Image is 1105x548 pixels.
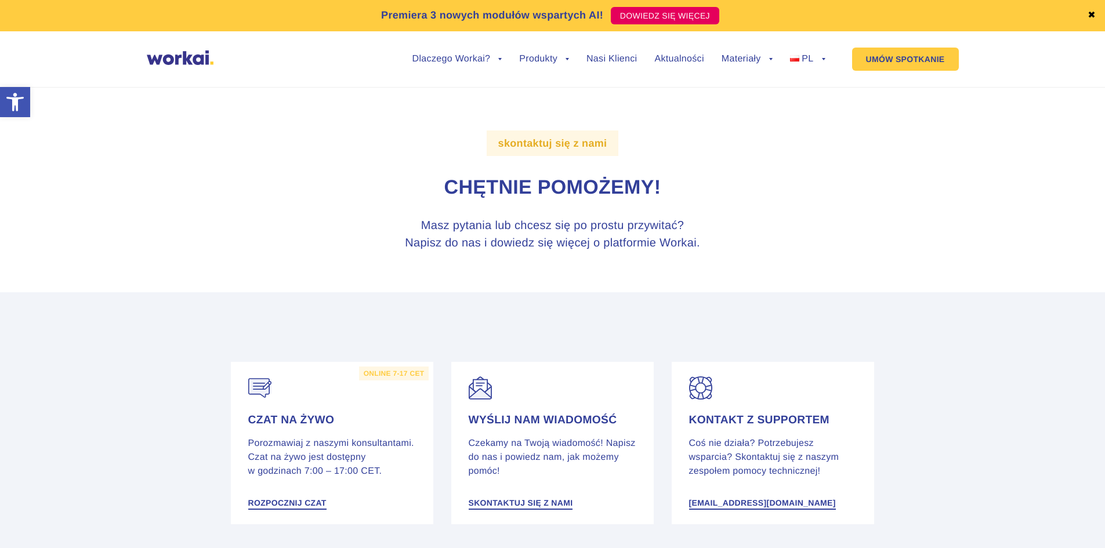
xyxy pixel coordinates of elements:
span: Skontaktuj się z nami [469,499,573,507]
h4: Kontakt z supportem [689,413,857,427]
p: Czekamy na Twoją wiadomość! Napisz do nas i powiedz nam, jak możemy pomóc! [469,437,637,478]
h4: Wyślij nam wiadomość [469,413,637,427]
p: Coś nie działa? Potrzebujesz wsparcia? Skontaktuj się z naszym zespołem pomocy technicznej! [689,437,857,478]
a: Dlaczego Workai? [412,55,502,64]
label: skontaktuj się z nami [487,130,619,156]
a: Nasi Klienci [586,55,637,64]
a: DOWIEDZ SIĘ WIĘCEJ [611,7,719,24]
h4: Czat na żywo [248,413,416,427]
a: ✖ [1088,11,1096,20]
p: Porozmawiaj z naszymi konsultantami. Czat na żywo jest dostępny w godzinach 7:00 – 17:00 CET. [248,437,416,478]
span: [EMAIL_ADDRESS][DOMAIN_NAME] [689,499,836,507]
a: online 7-17 CET Czat na żywo Porozmawiaj z naszymi konsultantami. Czat na żywo jest dostępny w go... [222,353,443,533]
a: Wyślij nam wiadomość Czekamy na Twoją wiadomość! Napisz do nas i powiedz nam, jak możemy pomóc! S... [443,353,663,533]
p: Premiera 3 nowych modułów wspartych AI! [381,8,603,23]
span: Rozpocznij czat [248,499,327,507]
span: PL [802,54,813,64]
a: Materiały [722,55,773,64]
a: Produkty [519,55,569,64]
h3: Masz pytania lub chcesz się po prostu przywitać? Napisz do nas i dowiedz się więcej o platformie ... [335,217,770,252]
h1: Chętnie pomożemy! [231,175,875,201]
a: UMÓW SPOTKANIE [852,48,959,71]
label: online 7-17 CET [359,366,429,380]
a: Aktualności [654,55,704,64]
a: Kontakt z supportem Coś nie działa? Potrzebujesz wsparcia? Skontaktuj się z naszym zespołem pomoc... [663,353,883,533]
